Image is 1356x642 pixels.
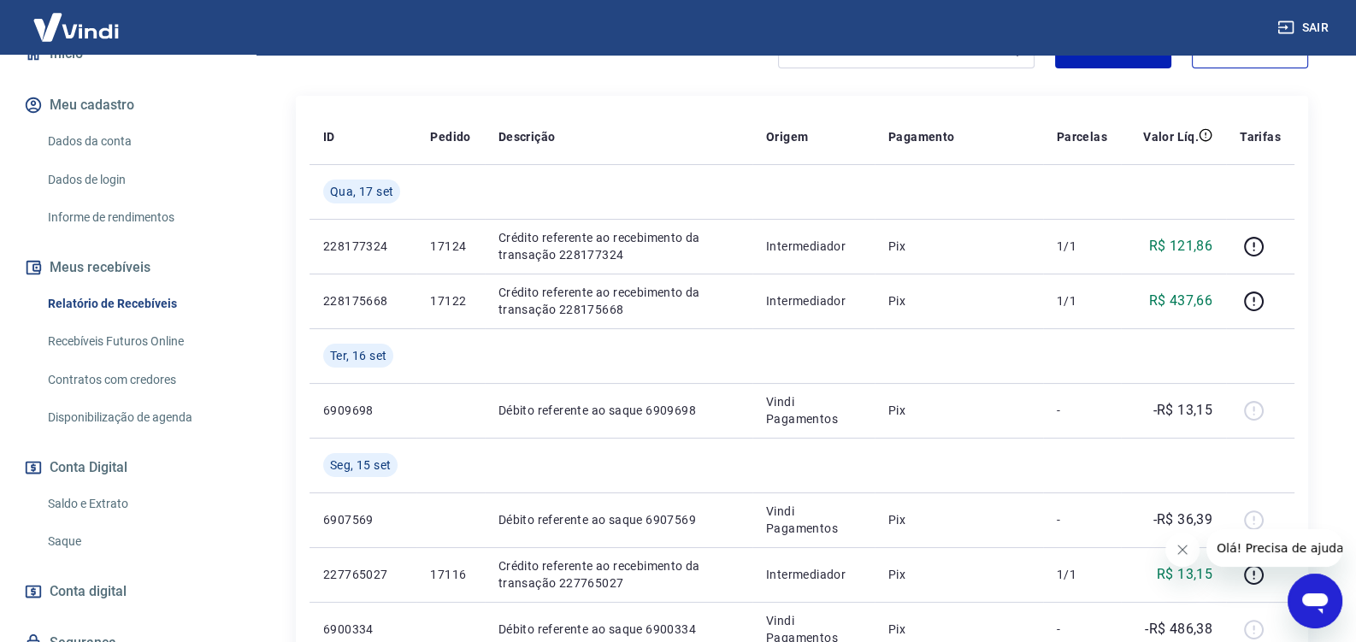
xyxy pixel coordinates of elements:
p: Pix [888,292,1029,309]
p: 17116 [430,566,470,583]
p: Débito referente ao saque 6907569 [498,511,739,528]
p: Intermediador [766,292,861,309]
a: Recebíveis Futuros Online [41,324,235,359]
span: Ter, 16 set [330,347,386,364]
a: Dados de login [41,162,235,197]
p: Débito referente ao saque 6909698 [498,402,739,419]
p: Débito referente ao saque 6900334 [498,621,739,638]
span: Seg, 15 set [330,456,391,474]
a: Saldo e Extrato [41,486,235,521]
p: - [1057,621,1107,638]
iframe: Mensagem da empresa [1206,529,1342,567]
p: -R$ 13,15 [1153,400,1213,421]
p: Tarifas [1240,128,1281,145]
p: R$ 121,86 [1149,236,1213,256]
p: Vindi Pagamentos [766,393,861,427]
p: 17122 [430,292,470,309]
p: Pagamento [888,128,955,145]
p: - [1057,511,1107,528]
p: 228175668 [323,292,403,309]
p: Pix [888,402,1029,419]
p: -R$ 486,38 [1145,619,1212,639]
button: Meu cadastro [21,86,235,124]
p: Pix [888,238,1029,255]
p: R$ 13,15 [1157,564,1212,585]
p: 6907569 [323,511,403,528]
p: 227765027 [323,566,403,583]
p: Parcelas [1057,128,1107,145]
p: Origem [766,128,808,145]
button: Sair [1274,12,1335,44]
p: Intermediador [766,238,861,255]
p: Descrição [498,128,556,145]
p: Intermediador [766,566,861,583]
p: ID [323,128,335,145]
p: 6900334 [323,621,403,638]
img: Vindi [21,1,132,53]
a: Saque [41,524,235,559]
p: 1/1 [1057,566,1107,583]
p: Valor Líq. [1143,128,1199,145]
a: Informe de rendimentos [41,200,235,235]
a: Dados da conta [41,124,235,159]
p: 1/1 [1057,238,1107,255]
p: Crédito referente ao recebimento da transação 228177324 [498,229,739,263]
span: Olá! Precisa de ajuda? [10,12,144,26]
p: 228177324 [323,238,403,255]
p: Vindi Pagamentos [766,503,861,537]
iframe: Fechar mensagem [1165,533,1200,567]
a: Conta digital [21,573,235,610]
p: Pix [888,621,1029,638]
button: Conta Digital [21,449,235,486]
p: -R$ 36,39 [1153,509,1213,530]
p: 1/1 [1057,292,1107,309]
p: 17124 [430,238,470,255]
span: Qua, 17 set [330,183,393,200]
p: Pix [888,511,1029,528]
p: Crédito referente ao recebimento da transação 227765027 [498,557,739,592]
p: Pix [888,566,1029,583]
a: Disponibilização de agenda [41,400,235,435]
a: Relatório de Recebíveis [41,286,235,321]
p: R$ 437,66 [1149,291,1213,311]
p: - [1057,402,1107,419]
iframe: Botão para abrir a janela de mensagens [1288,574,1342,628]
p: 6909698 [323,402,403,419]
a: Contratos com credores [41,362,235,398]
button: Meus recebíveis [21,249,235,286]
span: Conta digital [50,580,127,604]
p: Pedido [430,128,470,145]
p: Crédito referente ao recebimento da transação 228175668 [498,284,739,318]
